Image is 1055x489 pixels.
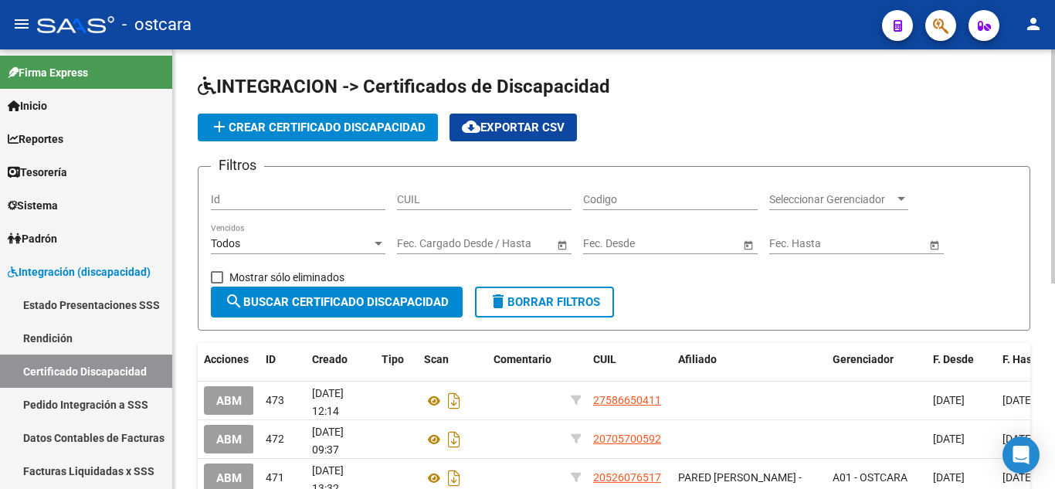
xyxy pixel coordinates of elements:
[312,426,344,456] span: [DATE] 09:37
[593,433,661,445] span: 20705700592
[1002,436,1040,474] div: Open Intercom Messenger
[260,343,306,376] datatable-header-cell: ID
[424,353,449,365] span: Scan
[444,389,464,413] i: Descargar documento
[198,343,260,376] datatable-header-cell: Acciones
[198,114,438,141] button: Crear Certificado Discapacidad
[8,197,58,214] span: Sistema
[8,64,88,81] span: Firma Express
[587,343,672,376] datatable-header-cell: CUIL
[826,343,927,376] datatable-header-cell: Gerenciador
[418,343,487,376] datatable-header-cell: Scan
[216,433,242,447] span: ABM
[266,394,284,406] span: 473
[927,343,996,376] datatable-header-cell: F. Desde
[833,471,907,484] span: A01 - OSTCARA
[839,237,914,250] input: Fecha fin
[462,121,565,134] span: Exportar CSV
[312,387,344,417] span: [DATE] 12:14
[593,353,616,365] span: CUIL
[375,343,418,376] datatable-header-cell: Tipo
[462,117,480,136] mat-icon: cloud_download
[204,386,254,415] button: ABM
[225,292,243,311] mat-icon: search
[1002,433,1034,445] span: [DATE]
[494,353,551,365] span: Comentario
[1024,15,1043,33] mat-icon: person
[204,425,254,453] button: ABM
[933,433,965,445] span: [DATE]
[312,353,348,365] span: Creado
[593,394,661,406] span: 27586650411
[198,76,610,97] span: INTEGRACION -> Certificados de Discapacidad
[12,15,31,33] mat-icon: menu
[122,8,192,42] span: - ostcara
[740,236,756,253] button: Open calendar
[926,236,942,253] button: Open calendar
[210,121,426,134] span: Crear Certificado Discapacidad
[487,343,565,376] datatable-header-cell: Comentario
[672,343,826,376] datatable-header-cell: Afiliado
[554,236,570,253] button: Open calendar
[1002,471,1034,484] span: [DATE]
[216,471,242,485] span: ABM
[211,155,264,176] h3: Filtros
[266,353,276,365] span: ID
[266,471,284,484] span: 471
[678,471,802,484] span: PARED [PERSON_NAME] -
[489,295,600,309] span: Borrar Filtros
[769,193,894,206] span: Seleccionar Gerenciador
[678,353,717,365] span: Afiliado
[444,427,464,452] i: Descargar documento
[833,353,894,365] span: Gerenciador
[449,114,577,141] button: Exportar CSV
[489,292,507,311] mat-icon: delete
[475,287,614,318] button: Borrar Filtros
[211,287,463,318] button: Buscar Certificado Discapacidad
[8,97,47,114] span: Inicio
[1002,394,1034,406] span: [DATE]
[653,237,728,250] input: Fecha fin
[933,394,965,406] span: [DATE]
[583,237,639,250] input: Fecha inicio
[225,295,449,309] span: Buscar Certificado Discapacidad
[266,433,284,445] span: 472
[593,471,661,484] span: 20526076517
[216,394,242,408] span: ABM
[933,353,974,365] span: F. Desde
[933,471,965,484] span: [DATE]
[8,263,151,280] span: Integración (discapacidad)
[397,237,453,250] input: Fecha inicio
[8,230,57,247] span: Padrón
[8,131,63,148] span: Reportes
[8,164,67,181] span: Tesorería
[229,268,344,287] span: Mostrar sólo eliminados
[1002,353,1042,365] span: F. Hasta
[210,117,229,136] mat-icon: add
[204,353,249,365] span: Acciones
[382,353,404,365] span: Tipo
[466,237,542,250] input: Fecha fin
[211,237,240,250] span: Todos
[769,237,826,250] input: Fecha inicio
[306,343,375,376] datatable-header-cell: Creado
